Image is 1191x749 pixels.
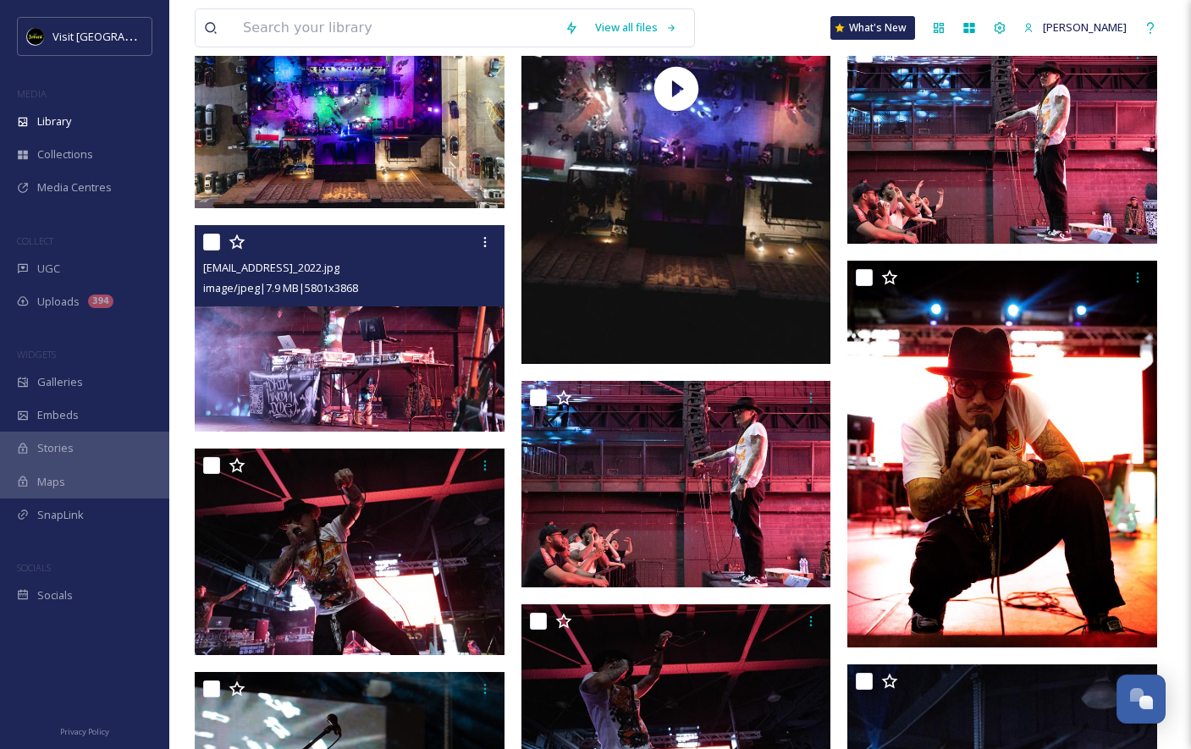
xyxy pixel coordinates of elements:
span: Socials [37,587,73,603]
span: MEDIA [17,87,47,100]
span: Embeds [37,407,79,423]
span: SOCIALS [17,561,51,574]
a: View all files [587,11,686,44]
span: UGC [37,261,60,277]
a: Privacy Policy [60,720,109,741]
span: Maps [37,474,65,490]
span: Galleries [37,374,83,390]
span: Privacy Policy [60,726,109,737]
span: Stories [37,440,74,456]
input: Search your library [234,9,556,47]
span: WIDGETS [17,348,56,361]
span: Uploads [37,294,80,310]
span: Visit [GEOGRAPHIC_DATA] [52,28,184,44]
img: VISIT%20DETROIT%20LOGO%20-%20BLACK%20BACKGROUND.png [27,28,44,45]
span: [EMAIL_ADDRESS]_2022.jpg [203,260,339,275]
img: ext_1749571278.59195_cfalsettiphoto@gmail.com-95-IMG_2006.jpg [847,37,1157,244]
span: Library [37,113,71,129]
span: SnapLink [37,507,84,523]
img: ext_1749571280.225087_cfalsettiphoto@gmail.com-96-IMG_2008.jpg [521,381,831,587]
button: Open Chat [1117,675,1166,724]
span: image/jpeg | 7.9 MB | 5801 x 3868 [203,280,358,295]
a: What's New [830,16,915,40]
span: Media Centres [37,179,112,196]
img: ext_1749571277.846596_cfalsettiphoto@gmail.com-92-IMG_1980.jpg [195,449,505,655]
img: ext_1749571273.573403_cfalsettiphoto@gmail.com-88-IMG_1941.jpg [847,261,1157,648]
div: 394 [88,295,113,308]
span: COLLECT [17,234,53,247]
span: [PERSON_NAME] [1043,19,1127,35]
span: Collections [37,146,93,162]
img: ext_1749571280.556431_cfalsettiphoto@gmail.com-97-IMG_2022.jpg [195,225,505,432]
a: [PERSON_NAME] [1015,11,1135,44]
